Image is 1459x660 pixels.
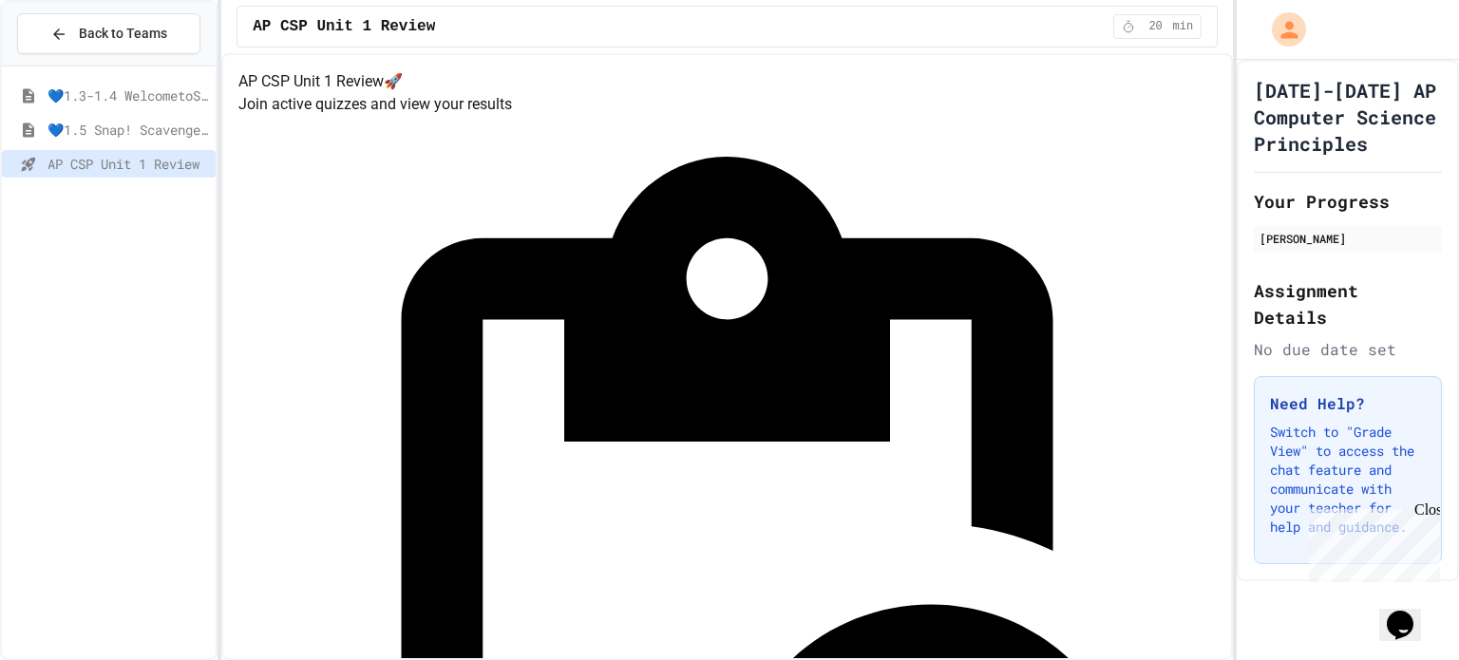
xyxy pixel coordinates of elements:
h3: Need Help? [1270,392,1426,415]
span: 20 [1141,19,1171,34]
h2: Assignment Details [1254,277,1442,330]
div: No due date set [1254,338,1442,361]
iframe: chat widget [1301,501,1440,582]
span: AP CSP Unit 1 Review [253,15,435,38]
h1: [DATE]-[DATE] AP Computer Science Principles [1254,77,1442,157]
button: Back to Teams [17,13,200,54]
iframe: chat widget [1379,584,1440,641]
p: Join active quizzes and view your results [238,93,1216,116]
h2: Your Progress [1254,188,1442,215]
span: AP CSP Unit 1 Review [47,154,208,174]
div: My Account [1252,8,1311,51]
div: Chat with us now!Close [8,8,131,121]
div: [PERSON_NAME] [1260,230,1436,247]
span: 💙1.3-1.4 WelcometoSnap! [47,85,208,105]
h4: AP CSP Unit 1 Review 🚀 [238,70,1216,93]
span: Back to Teams [79,24,167,44]
p: Switch to "Grade View" to access the chat feature and communicate with your teacher for help and ... [1270,423,1426,537]
span: min [1173,19,1194,34]
span: 💙1.5 Snap! ScavengerHunt [47,120,208,140]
